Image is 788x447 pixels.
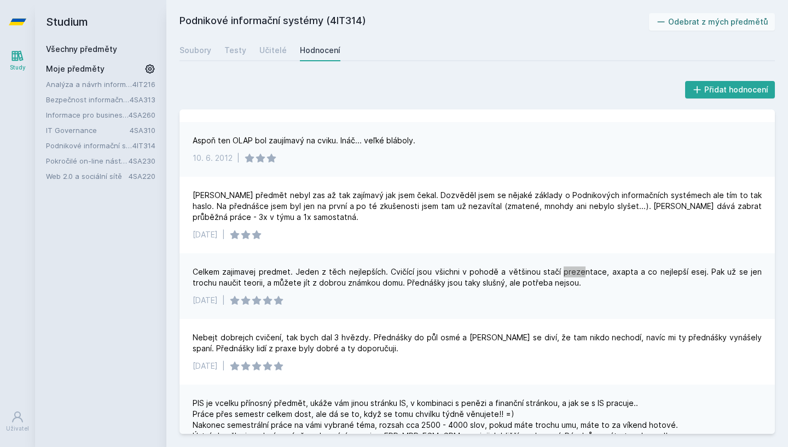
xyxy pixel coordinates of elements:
a: Všechny předměty [46,44,117,54]
div: Celkem zajimavej predmet. Jeden z těch nejlepších. Cvičící jsou všichni v pohodě a většinou stačí... [193,266,762,288]
button: Odebrat z mých předmětů [649,13,775,31]
div: Nebejt dobrejch cvičení, tak bych dal 3 hvězdy. Přednášky do půl osmé a [PERSON_NAME] se diví, že... [193,332,762,354]
a: 4IT314 [132,141,155,150]
a: 4SA310 [130,126,155,135]
a: Pokročilé on-line nástroje pro analýzu a zpracování informací [46,155,129,166]
div: | [222,229,225,240]
h2: Podnikové informační systémy (4IT314) [179,13,649,31]
div: Study [10,63,26,72]
a: 4SA260 [129,111,155,119]
div: | [237,153,240,164]
a: Podnikové informační systémy [46,140,132,151]
div: | [222,361,225,371]
a: 4SA220 [129,172,155,181]
div: [DATE] [193,295,218,306]
button: Přidat hodnocení [685,81,775,98]
a: Web 2.0 a sociální sítě [46,171,129,182]
div: [PERSON_NAME] předmět nebyl zas až tak zajímavý jak jsem čekal. Dozvěděl jsem se nějaké základy o... [193,190,762,223]
a: IT Governance [46,125,130,136]
div: Testy [224,45,246,56]
a: Hodnocení [300,39,340,61]
div: Učitelé [259,45,287,56]
div: Soubory [179,45,211,56]
div: [DATE] [193,229,218,240]
a: Study [2,44,33,77]
div: Aspoň ten OLAP bol zaujímavý na cviku. Ináč... veľké bláboly. [193,135,415,146]
div: 10. 6. 2012 [193,153,233,164]
div: Hodnocení [300,45,340,56]
a: Uživatel [2,405,33,438]
a: 4SA230 [129,156,155,165]
a: 4SA313 [130,95,155,104]
div: | [222,295,225,306]
a: Analýza a návrh informačních systémů [46,79,132,90]
a: 4IT216 [132,80,155,89]
div: [DATE] [193,361,218,371]
a: Soubory [179,39,211,61]
a: Učitelé [259,39,287,61]
span: Moje předměty [46,63,105,74]
a: Bezpečnost informačních systémů [46,94,130,105]
a: Testy [224,39,246,61]
a: Informace pro business (v angličtině) [46,109,129,120]
div: Uživatel [6,425,29,433]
